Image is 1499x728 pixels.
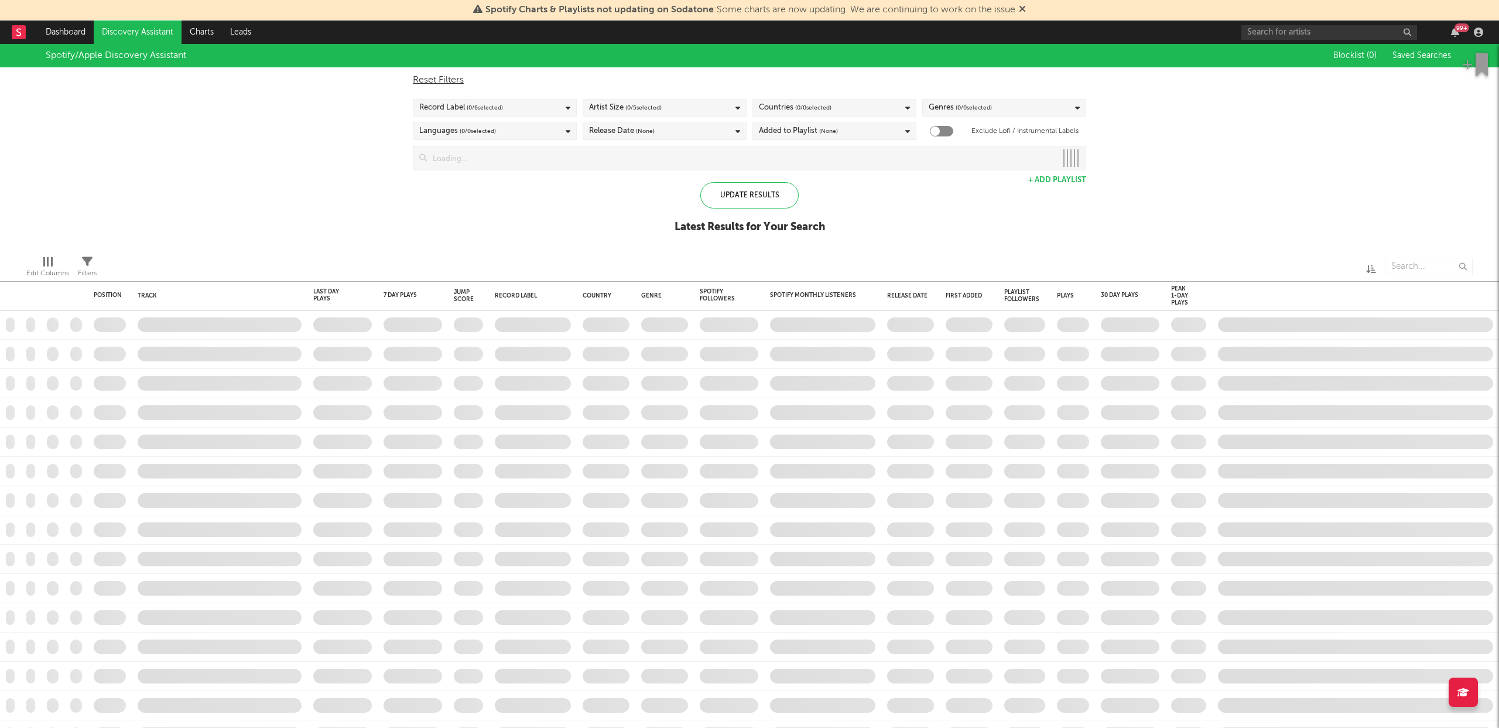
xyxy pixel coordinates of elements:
[1392,52,1453,60] span: Saved Searches
[454,289,474,303] div: Jump Score
[759,124,838,138] div: Added to Playlist
[1333,52,1377,60] span: Blocklist
[1454,23,1469,32] div: 99 +
[946,292,987,299] div: First Added
[956,101,992,115] span: ( 0 / 0 selected)
[625,101,662,115] span: ( 0 / 5 selected)
[971,124,1079,138] label: Exclude Lofi / Instrumental Labels
[1451,28,1459,37] button: 99+
[1171,285,1189,306] div: Peak 1-Day Plays
[641,292,682,299] div: Genre
[94,292,122,299] div: Position
[1004,289,1039,303] div: Playlist Followers
[78,266,97,281] div: Filters
[427,146,1056,170] input: Loading...
[929,101,992,115] div: Genres
[1385,258,1473,275] input: Search...
[222,20,259,44] a: Leads
[26,252,69,286] div: Edit Columns
[1057,292,1074,299] div: Plays
[795,101,831,115] span: ( 0 / 0 selected)
[589,124,655,138] div: Release Date
[78,252,97,286] div: Filters
[770,292,858,299] div: Spotify Monthly Listeners
[583,292,624,299] div: Country
[589,101,662,115] div: Artist Size
[413,73,1086,87] div: Reset Filters
[94,20,182,44] a: Discovery Assistant
[1241,25,1417,40] input: Search for artists
[37,20,94,44] a: Dashboard
[1101,292,1142,299] div: 30 Day Plays
[759,101,831,115] div: Countries
[1028,176,1086,184] button: + Add Playlist
[887,292,928,299] div: Release Date
[46,49,186,63] div: Spotify/Apple Discovery Assistant
[1019,5,1026,15] span: Dismiss
[1389,51,1453,60] button: Saved Searches
[138,292,296,299] div: Track
[819,124,838,138] span: (None)
[495,292,565,299] div: Record Label
[675,220,825,234] div: Latest Results for Your Search
[419,124,496,138] div: Languages
[1367,52,1377,60] span: ( 0 )
[467,101,503,115] span: ( 0 / 6 selected)
[26,266,69,281] div: Edit Columns
[700,288,741,302] div: Spotify Followers
[485,5,1015,15] span: : Some charts are now updating. We are continuing to work on the issue
[636,124,655,138] span: (None)
[182,20,222,44] a: Charts
[460,124,496,138] span: ( 0 / 0 selected)
[485,5,714,15] span: Spotify Charts & Playlists not updating on Sodatone
[313,288,354,302] div: Last Day Plays
[700,182,799,209] div: Update Results
[419,101,503,115] div: Record Label
[384,292,425,299] div: 7 Day Plays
